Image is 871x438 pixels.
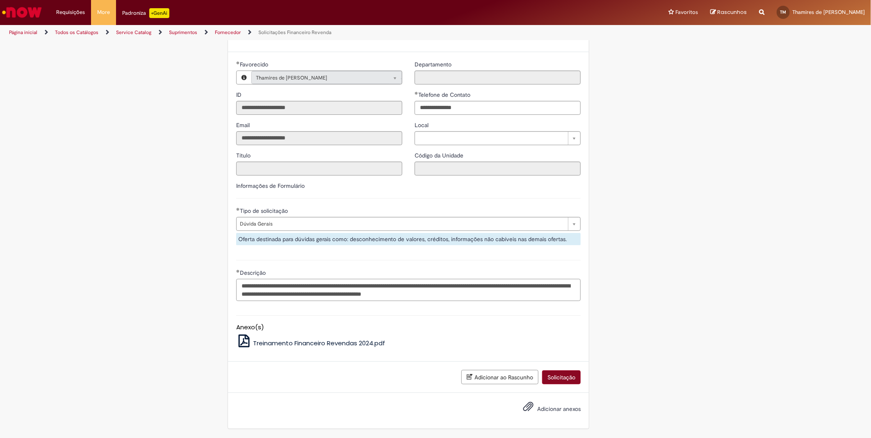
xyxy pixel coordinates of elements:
span: Somente leitura - Departamento [415,61,453,68]
span: Obrigatório Preenchido [236,61,240,64]
a: Rascunhos [710,9,747,16]
div: Padroniza [122,8,169,18]
span: Descrição [240,269,267,276]
span: Telefone de Contato [418,91,472,98]
span: Thamires de [PERSON_NAME] [792,9,865,16]
label: Somente leitura - Necessários - Favorecido [236,60,270,68]
span: Favoritos [675,8,698,16]
input: Telefone de Contato [415,101,581,115]
input: Departamento [415,71,581,84]
span: Somente leitura - Título [236,152,252,159]
label: Informações de Formulário [236,182,305,189]
span: More [97,8,110,16]
h5: Anexo(s) [236,324,581,331]
span: Local [415,121,430,129]
span: Obrigatório Preenchido [236,269,240,273]
input: Título [236,162,402,176]
label: Somente leitura - Departamento [415,60,453,68]
span: Rascunhos [717,8,747,16]
input: Código da Unidade [415,162,581,176]
p: +GenAi [149,8,169,18]
input: ID [236,101,402,115]
a: Página inicial [9,29,37,36]
input: Email [236,131,402,145]
span: Obrigatório Preenchido [236,208,240,211]
a: Service Catalog [116,29,151,36]
button: Adicionar anexos [521,399,536,418]
a: Treinamento Financeiro Revendas 2024.pdf [236,339,385,347]
a: Solicitações Financeiro Revenda [258,29,331,36]
textarea: Descrição [236,279,581,301]
span: TM [780,9,787,15]
span: Adicionar anexos [537,406,581,413]
a: Thamires de [PERSON_NAME]Limpar campo Favorecido [251,71,402,84]
a: Suprimentos [169,29,197,36]
button: Solicitação [542,370,581,384]
label: Somente leitura - Título [236,151,252,160]
label: Somente leitura - Código da Unidade [415,151,465,160]
a: Fornecedor [215,29,241,36]
button: Adicionar ao Rascunho [461,370,538,384]
img: ServiceNow [1,4,43,21]
div: Oferta destinada para dúvidas gerais como: desconhecimento de valores, créditos, informações não ... [236,233,581,245]
span: Treinamento Financeiro Revendas 2024.pdf [253,339,385,347]
ul: Trilhas de página [6,25,575,40]
span: Thamires de [PERSON_NAME] [256,71,381,84]
a: Todos os Catálogos [55,29,98,36]
a: Limpar campo Local [415,131,581,145]
span: Obrigatório Preenchido [415,91,418,95]
span: Requisições [56,8,85,16]
label: Somente leitura - Email [236,121,251,129]
span: Somente leitura - Código da Unidade [415,152,465,159]
span: Somente leitura - ID [236,91,243,98]
button: Favorecido, Visualizar este registro Thamires de Moraes Melo [237,71,251,84]
span: Dúvida Gerais [240,217,564,230]
span: Necessários - Favorecido [240,61,270,68]
label: Somente leitura - ID [236,91,243,99]
span: Tipo de solicitação [240,207,290,214]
